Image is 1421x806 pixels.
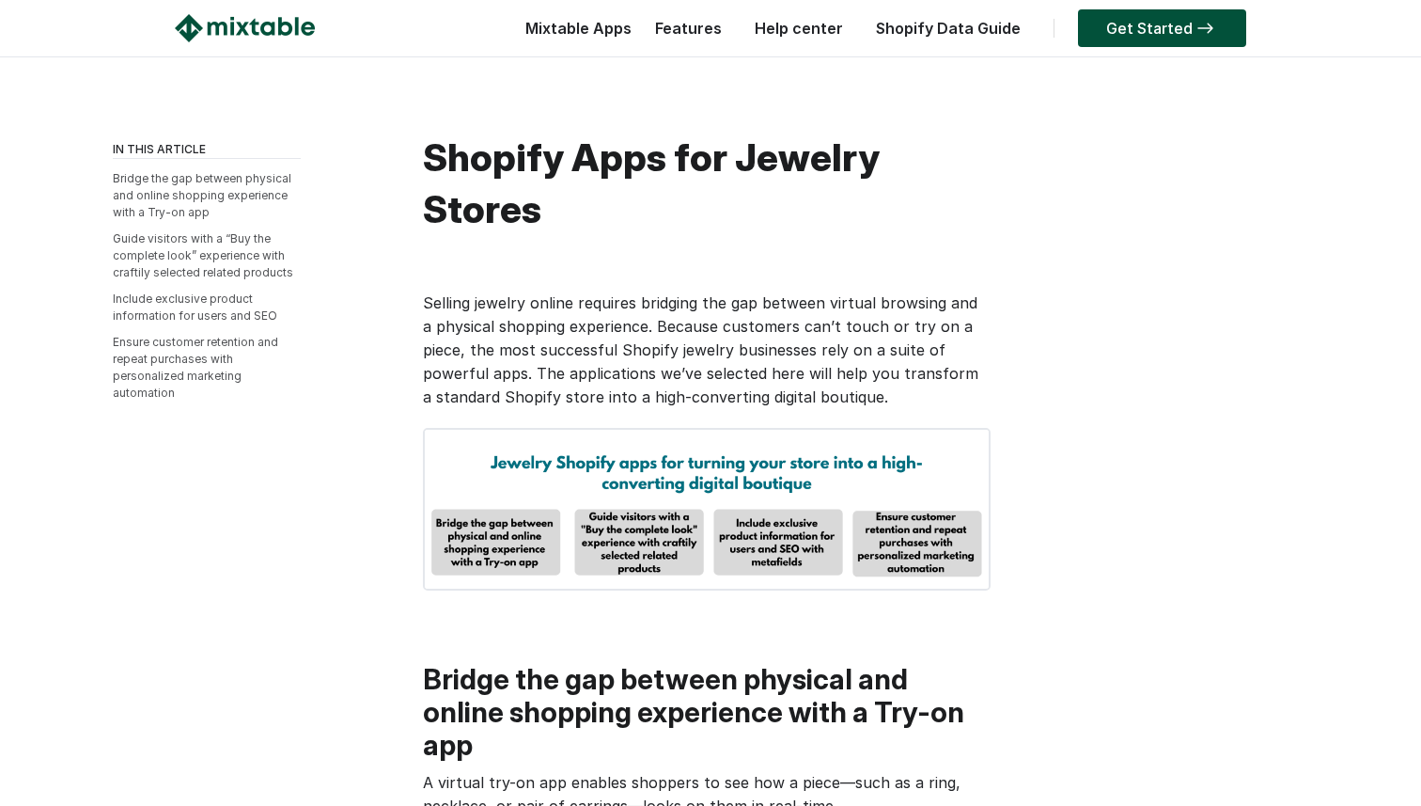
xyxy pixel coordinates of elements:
a: Guide visitors with a “Buy the complete look” experience with craftily selected related products [113,231,293,279]
img: Mixtable logo [175,14,315,42]
a: Include exclusive product information for users and SEO [113,292,277,323]
img: arrow-right.svg [1193,23,1218,34]
h1: Shopify Apps for Jewelry Stores [423,132,987,235]
a: Shopify Data Guide [867,19,1030,38]
img: jewelry shopify apps [423,428,991,591]
p: Selling jewelry online requires bridging the gap between virtual browsing and a physical shopping... [423,292,987,409]
a: Features [646,19,731,38]
a: Bridge the gap between physical and online shopping experience with a Try-on app [113,171,291,219]
h2: Bridge the gap between physical and online shopping experience with a Try-on app [423,663,987,762]
a: Get Started [1078,9,1246,47]
a: Help center [745,19,852,38]
div: Mixtable Apps [516,14,632,52]
a: Ensure customer retention and repeat purchases with personalized marketing automation [113,335,278,400]
div: IN THIS ARTICLE [113,141,301,159]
